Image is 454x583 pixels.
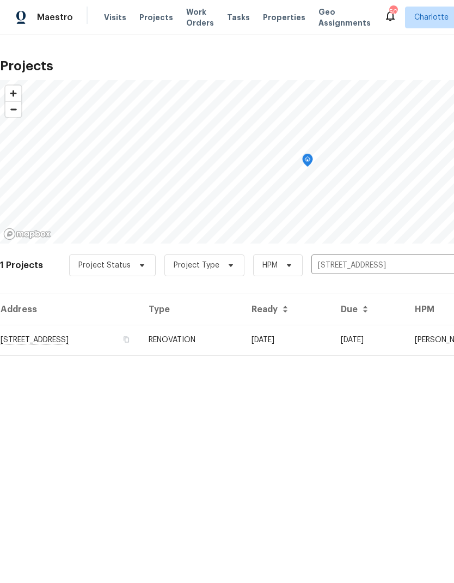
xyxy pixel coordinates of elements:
[5,101,21,117] button: Zoom out
[78,260,131,271] span: Project Status
[139,12,173,23] span: Projects
[104,12,126,23] span: Visits
[389,7,397,17] div: 50
[5,86,21,101] button: Zoom in
[186,7,214,28] span: Work Orders
[302,154,313,171] div: Map marker
[243,325,332,355] td: [DATE]
[243,294,332,325] th: Ready
[140,294,243,325] th: Type
[227,14,250,21] span: Tasks
[3,228,51,240] a: Mapbox homepage
[140,325,243,355] td: RENOVATION
[332,325,406,355] td: [DATE]
[318,7,371,28] span: Geo Assignments
[121,335,131,344] button: Copy Address
[174,260,219,271] span: Project Type
[311,257,436,274] input: Search projects
[332,294,406,325] th: Due
[262,260,278,271] span: HPM
[37,12,73,23] span: Maestro
[263,12,305,23] span: Properties
[414,12,449,23] span: Charlotte
[5,102,21,117] span: Zoom out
